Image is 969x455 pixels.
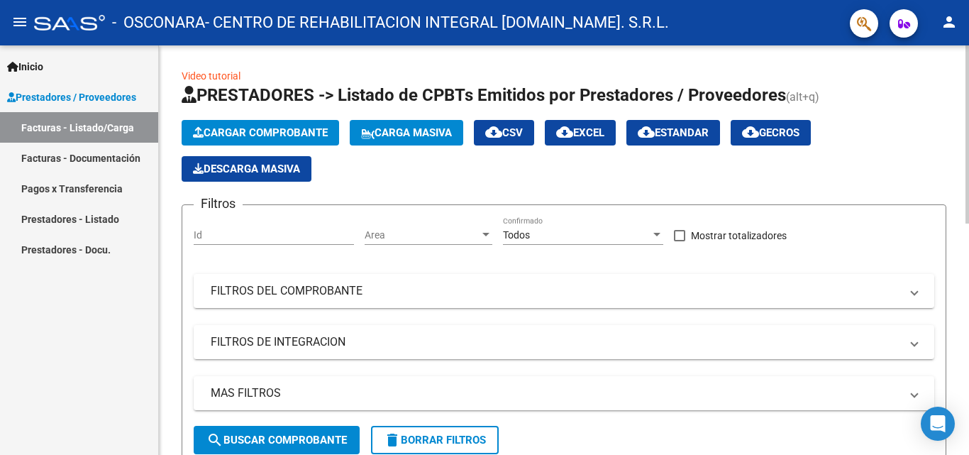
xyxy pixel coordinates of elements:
[211,334,900,350] mat-panel-title: FILTROS DE INTEGRACION
[365,229,480,241] span: Area
[205,7,669,38] span: - CENTRO DE REHABILITACION INTEGRAL [DOMAIN_NAME]. S.R.L.
[742,126,799,139] span: Gecros
[556,126,604,139] span: EXCEL
[626,120,720,146] button: Estandar
[194,194,243,214] h3: Filtros
[921,407,955,441] div: Open Intercom Messenger
[194,274,934,308] mat-expansion-panel-header: FILTROS DEL COMPROBANTE
[182,70,240,82] a: Video tutorial
[941,13,958,31] mat-icon: person
[691,227,787,244] span: Mostrar totalizadores
[545,120,616,146] button: EXCEL
[194,376,934,410] mat-expansion-panel-header: MAS FILTROS
[731,120,811,146] button: Gecros
[485,126,523,139] span: CSV
[371,426,499,454] button: Borrar Filtros
[11,13,28,31] mat-icon: menu
[7,59,43,75] span: Inicio
[182,156,311,182] button: Descarga Masiva
[474,120,534,146] button: CSV
[556,124,573,141] mat-icon: cloud_download
[182,85,786,105] span: PRESTADORES -> Listado de CPBTs Emitidos por Prestadores / Proveedores
[503,229,530,241] span: Todos
[194,426,360,454] button: Buscar Comprobante
[182,120,339,146] button: Cargar Comprobante
[638,126,709,139] span: Estandar
[182,156,311,182] app-download-masive: Descarga masiva de comprobantes (adjuntos)
[194,325,934,359] mat-expansion-panel-header: FILTROS DE INTEGRACION
[786,90,819,104] span: (alt+q)
[211,283,900,299] mat-panel-title: FILTROS DEL COMPROBANTE
[193,163,300,175] span: Descarga Masiva
[7,89,136,105] span: Prestadores / Proveedores
[742,124,759,141] mat-icon: cloud_download
[361,126,452,139] span: Carga Masiva
[206,434,347,446] span: Buscar Comprobante
[384,432,401,449] mat-icon: delete
[384,434,486,446] span: Borrar Filtros
[206,432,223,449] mat-icon: search
[211,385,900,401] mat-panel-title: MAS FILTROS
[193,126,328,139] span: Cargar Comprobante
[112,7,205,38] span: - OSCONARA
[638,124,655,141] mat-icon: cloud_download
[485,124,502,141] mat-icon: cloud_download
[350,120,463,146] button: Carga Masiva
